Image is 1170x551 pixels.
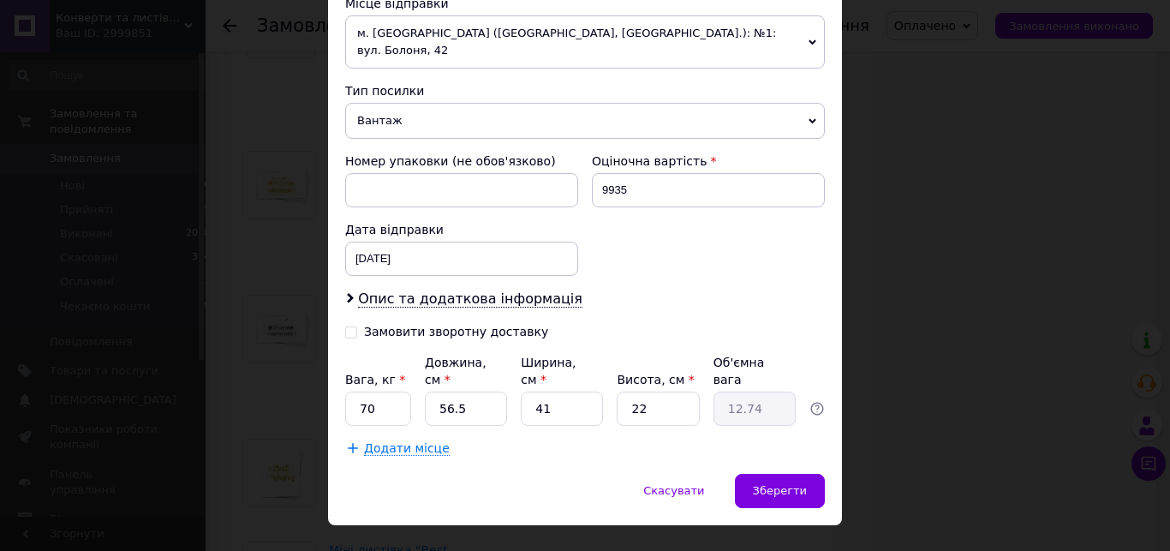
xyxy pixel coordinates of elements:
div: Дата відправки [345,221,578,238]
div: Замовити зворотну доставку [364,325,548,339]
label: Ширина, см [521,356,576,386]
span: Тип посилки [345,84,424,98]
span: Зберегти [753,484,807,497]
label: Висота, см [617,373,694,386]
div: Номер упаковки (не обов'язково) [345,153,578,170]
label: Довжина, см [425,356,487,386]
span: м. [GEOGRAPHIC_DATA] ([GEOGRAPHIC_DATA], [GEOGRAPHIC_DATA].): №1: вул. Болоня, 42 [345,15,825,69]
span: Опис та додаткова інформація [358,290,582,308]
span: Додати місце [364,441,450,456]
div: Оціночна вартість [592,153,825,170]
span: Скасувати [643,484,704,497]
span: Вантаж [345,103,825,139]
div: Об'ємна вага [713,354,796,388]
label: Вага, кг [345,373,405,386]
